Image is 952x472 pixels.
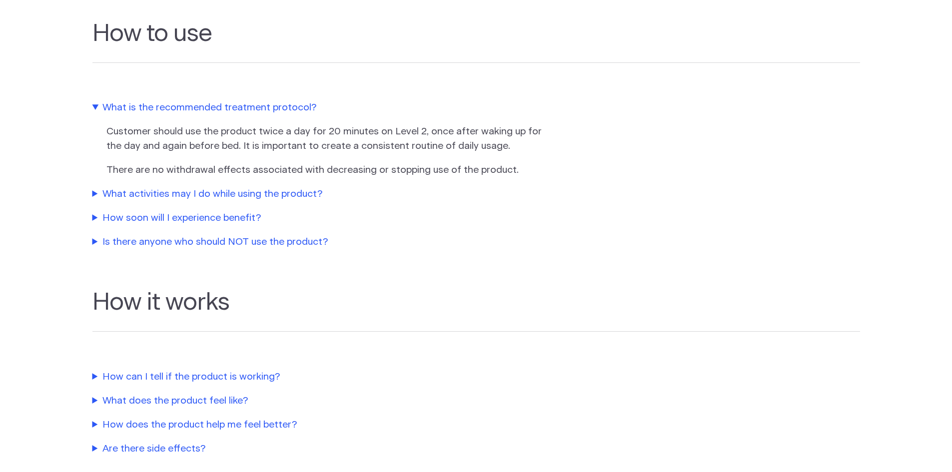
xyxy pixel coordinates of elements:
summary: Is there anyone who should NOT use the product? [92,235,547,250]
p: Customer should use the product twice a day for 20 minutes on Level 2, once after waking up for t... [106,125,548,154]
summary: How does the product help me feel better? [92,418,547,433]
summary: Are there side effects? [92,442,547,457]
p: There are no withdrawal effects associated with decreasing or stopping use of the product. [106,163,548,178]
summary: What does the product feel like? [92,394,547,409]
summary: How soon will I experience benefit? [92,211,547,226]
summary: How can I tell if the product is working? [92,370,547,385]
h2: How it works [92,289,860,332]
h2: How to use [92,20,860,63]
summary: What is the recommended treatment protocol? [92,101,547,115]
summary: What activities may I do while using the product? [92,187,547,202]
